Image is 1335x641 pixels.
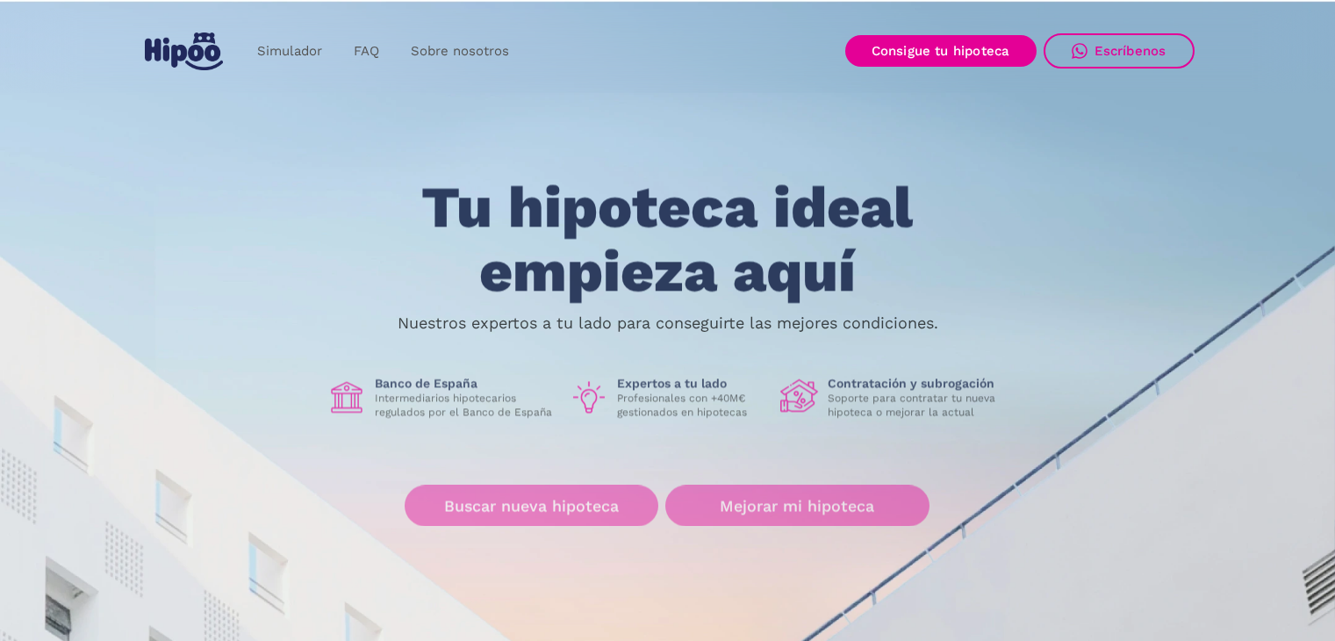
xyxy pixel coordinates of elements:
h1: Tu hipoteca ideal empieza aquí [334,176,1000,304]
h1: Contratación y subrogación [828,376,1008,392]
p: Intermediarios hipotecarios regulados por el Banco de España [375,392,556,420]
a: Consigue tu hipoteca [845,35,1037,67]
div: Escríbenos [1095,43,1166,59]
h1: Banco de España [375,376,556,392]
a: Escríbenos [1044,33,1195,68]
a: home [141,25,227,77]
a: Buscar nueva hipoteca [405,486,658,527]
p: Profesionales con +40M€ gestionados en hipotecas [617,392,766,420]
a: Simulador [241,34,338,68]
h1: Expertos a tu lado [617,376,766,392]
a: Mejorar mi hipoteca [665,486,929,527]
p: Nuestros expertos a tu lado para conseguirte las mejores condiciones. [398,316,938,330]
a: Sobre nosotros [395,34,525,68]
a: FAQ [338,34,395,68]
p: Soporte para contratar tu nueva hipoteca o mejorar la actual [828,392,1008,420]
